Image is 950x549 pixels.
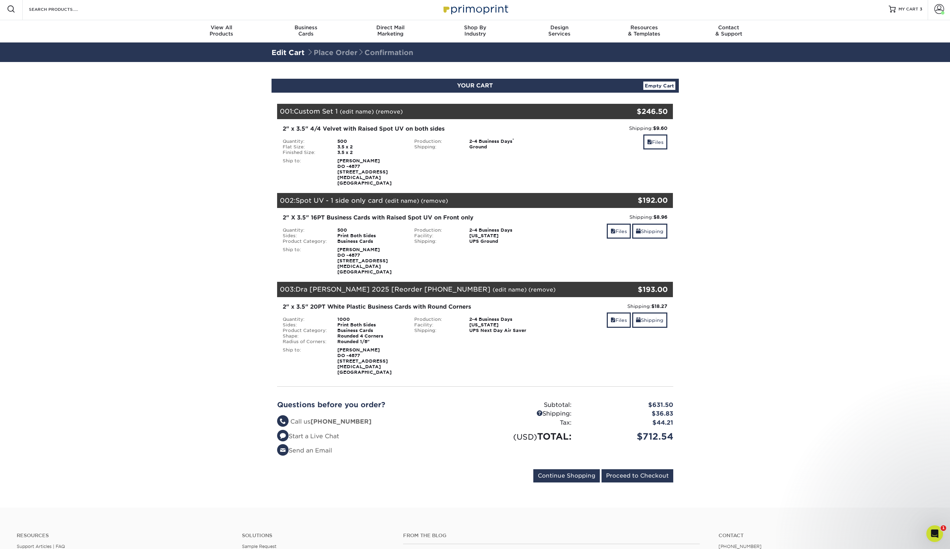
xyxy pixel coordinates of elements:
div: Products [179,24,264,37]
div: & Support [686,24,771,37]
div: Shipping: [546,125,668,132]
div: Quantity: [277,317,332,322]
strong: [PERSON_NAME] DO -4877 [STREET_ADDRESS] [MEDICAL_DATA][GEOGRAPHIC_DATA] [337,247,392,274]
span: Direct Mail [348,24,433,31]
a: Files [643,134,667,149]
a: View AllProducts [179,20,264,42]
div: Shipping: [546,214,668,221]
div: Flat Size: [277,144,332,150]
div: $36.83 [577,409,678,418]
div: Facility: [409,322,464,328]
strong: $18.27 [651,303,667,309]
a: Files [607,224,631,239]
div: 500 [332,139,409,144]
h4: Resources [17,533,231,539]
div: $192.00 [607,195,668,206]
a: Direct MailMarketing [348,20,433,42]
div: 001: [277,104,607,119]
span: YOUR CART [457,82,493,89]
a: Empty Cart [643,82,675,90]
div: 002: [277,193,607,208]
div: UPS Ground [464,239,541,244]
div: Sides: [277,233,332,239]
a: Contact& Support [686,20,771,42]
div: 3.5 x 2 [332,150,409,155]
div: $193.00 [607,284,668,295]
div: Facility: [409,233,464,239]
strong: [PERSON_NAME] DO -4877 [STREET_ADDRESS] [MEDICAL_DATA][GEOGRAPHIC_DATA] [337,347,392,375]
span: Resources [602,24,686,31]
strong: $9.60 [653,125,667,131]
div: Production: [409,317,464,322]
span: Contact [686,24,771,31]
div: 2-4 Business Days [464,227,541,233]
span: View All [179,24,264,31]
div: 2" x 3.5" 4/4 Velvet with Raised Spot UV on both sides [283,125,536,133]
div: Services [517,24,602,37]
div: 2-4 Business Days [464,317,541,322]
a: (remove) [376,108,403,115]
a: (edit name) [493,286,527,293]
span: 3 [920,7,922,11]
div: Print Both Sides [332,233,409,239]
span: Spot UV - 1 side only card [296,196,383,204]
span: files [611,317,615,323]
div: Shape: [277,333,332,339]
div: Rounded 4 Corners [332,333,409,339]
a: Shipping [632,312,667,327]
div: Shipping: [475,409,577,418]
div: Finished Size: [277,150,332,155]
a: BusinessCards [264,20,348,42]
div: Quantity: [277,227,332,233]
div: Production: [409,227,464,233]
a: DesignServices [517,20,602,42]
div: Tax: [475,418,577,427]
a: [PHONE_NUMBER] [719,544,762,549]
a: Start a Live Chat [277,433,339,440]
div: Quantity: [277,139,332,144]
div: Shipping: [409,239,464,244]
div: $246.50 [607,106,668,117]
div: UPS Next Day Air Saver [464,328,541,333]
span: 1 [941,525,946,531]
span: Dra [PERSON_NAME] 2025 [Reorder [PHONE_NUMBER] [296,285,490,293]
a: (edit name) [385,198,419,204]
div: $631.50 [577,401,678,410]
div: Print Both Sides [332,322,409,328]
input: Proceed to Checkout [602,469,673,482]
strong: [PERSON_NAME] DO -4877 [STREET_ADDRESS] [MEDICAL_DATA][GEOGRAPHIC_DATA] [337,158,392,186]
div: 2" X 3.5" 16PT Business Cards with Raised Spot UV on Front only [283,214,536,222]
div: 1000 [332,317,409,322]
span: Shop By [433,24,517,31]
div: Business Cards [332,239,409,244]
a: Send an Email [277,447,332,454]
h4: Solutions [242,533,392,539]
div: Shipping: [409,144,464,150]
div: Business Cards [332,328,409,333]
div: Production: [409,139,464,144]
div: Marketing [348,24,433,37]
span: Design [517,24,602,31]
div: 3.5 x 2 [332,144,409,150]
a: Contact [719,533,933,539]
input: SEARCH PRODUCTS..... [28,5,96,13]
a: (edit name) [340,108,374,115]
span: Place Order Confirmation [307,48,413,57]
a: (remove) [528,286,556,293]
strong: $8.96 [653,214,667,220]
div: [US_STATE] [464,233,541,239]
div: Ship to: [277,247,332,275]
div: Radius of Corners: [277,339,332,345]
div: 2-4 Business Days [464,139,541,144]
div: Product Category: [277,328,332,333]
div: TOTAL: [475,430,577,443]
span: Custom Set 1 [294,107,338,115]
div: Cards [264,24,348,37]
div: $712.54 [577,430,678,443]
div: 500 [332,227,409,233]
div: 2" x 3.5" 20PT White Plastic Business Cards with Round Corners [283,303,536,311]
a: Shipping [632,224,667,239]
div: Product Category: [277,239,332,244]
span: files [647,139,652,145]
